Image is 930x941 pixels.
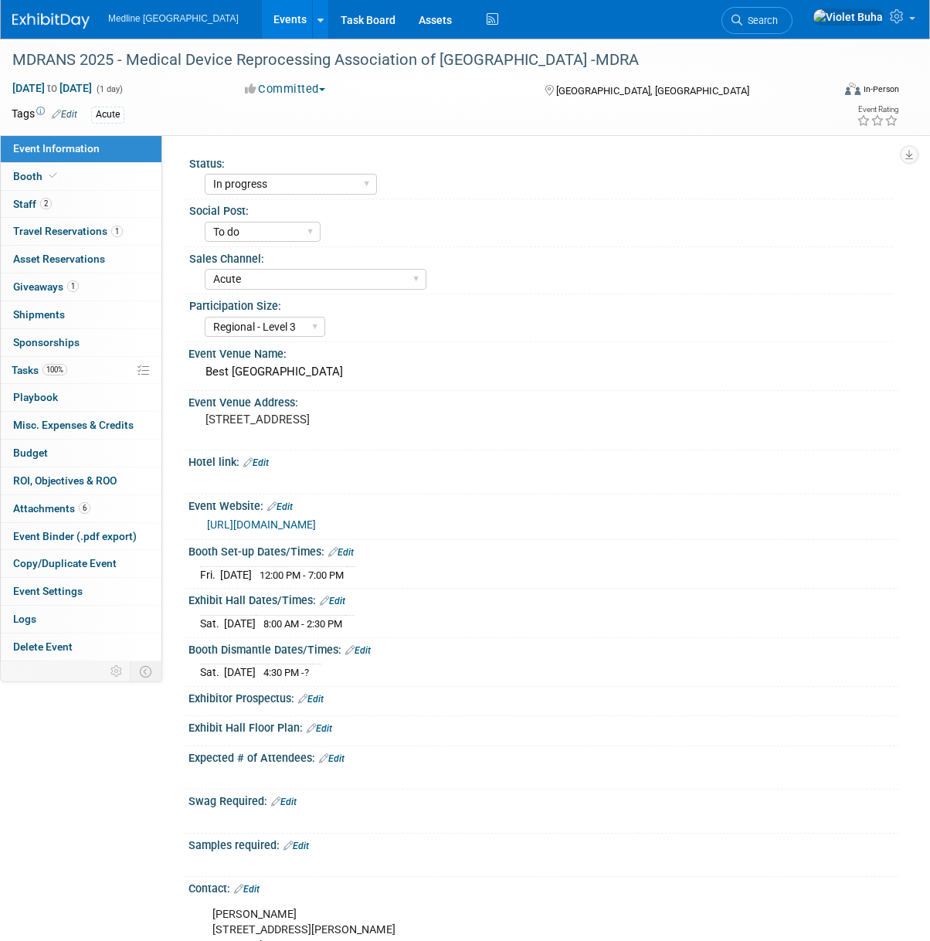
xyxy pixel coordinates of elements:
i: Booth reservation complete [49,172,57,180]
span: Logs [13,613,36,625]
div: Sales Channel: [189,247,892,267]
span: Copy/Duplicate Event [13,557,117,569]
span: 12:00 PM - 7:00 PM [260,569,344,581]
span: Event Settings [13,585,83,597]
a: Edit [298,694,324,705]
a: Edit [52,109,77,120]
a: Logs [1,606,161,633]
a: Asset Reservations [1,246,161,273]
a: Edit [319,753,345,764]
pre: [STREET_ADDRESS] [205,413,467,426]
a: Edit [345,645,371,656]
span: Search [742,15,778,26]
span: 4:30 PM - [263,667,309,678]
a: Giveaways1 [1,273,161,301]
span: [GEOGRAPHIC_DATA], [GEOGRAPHIC_DATA] [556,85,749,97]
img: Violet Buha [813,8,884,25]
span: Event Binder (.pdf export) [13,530,137,542]
td: [DATE] [220,566,252,583]
div: Exhibit Hall Dates/Times: [188,589,899,609]
a: Tasks100% [1,357,161,384]
a: Edit [243,457,269,468]
span: Attachments [13,502,90,515]
td: Personalize Event Tab Strip [104,661,131,681]
span: Staff [13,198,52,210]
div: Participation Size: [189,294,892,314]
div: Hotel link: [188,450,899,470]
span: Medline [GEOGRAPHIC_DATA] [108,13,239,24]
a: Search [721,7,793,34]
div: Social Post: [189,199,892,219]
div: Best [GEOGRAPHIC_DATA] [200,360,888,384]
a: Budget [1,440,161,467]
span: Event Information [13,142,100,155]
span: Giveaways [13,280,79,293]
div: Event Venue Name: [188,342,899,362]
a: ROI, Objectives & ROO [1,467,161,494]
td: Sat. [200,616,224,632]
span: [DATE] [DATE] [12,81,93,95]
span: (1 day) [95,84,123,94]
td: Toggle Event Tabs [131,661,162,681]
div: Event Website: [188,494,899,515]
span: to [45,82,59,94]
span: 100% [42,364,67,375]
div: Booth Dismantle Dates/Times: [188,638,899,658]
div: Status: [189,152,892,172]
a: Edit [234,884,260,895]
a: Edit [320,596,345,606]
span: Travel Reservations [13,225,123,237]
a: Edit [307,723,332,734]
a: Edit [283,841,309,851]
div: Event Venue Address: [188,391,899,410]
a: Misc. Expenses & Credits [1,412,161,439]
div: MDRANS 2025 - Medical Device Reprocessing Association of [GEOGRAPHIC_DATA] -MDRA [7,46,823,74]
div: Event Format [771,80,900,104]
div: Contact: [188,877,899,897]
td: Sat. [200,664,224,681]
img: ExhibitDay [12,13,90,29]
a: Delete Event [1,634,161,661]
span: 6 [79,502,90,514]
div: Exhibitor Prospectus: [188,687,899,707]
a: Event Binder (.pdf export) [1,523,161,550]
a: Edit [271,797,297,807]
div: Booth Set-up Dates/Times: [188,540,899,560]
a: Staff2 [1,191,161,218]
div: Acute [91,107,124,123]
span: Asset Reservations [13,253,105,265]
td: [DATE] [224,616,256,632]
a: Playbook [1,384,161,411]
a: Edit [267,501,293,512]
span: Playbook [13,391,58,403]
span: ROI, Objectives & ROO [13,474,117,487]
span: 1 [111,226,123,237]
div: Event Rating [857,106,898,114]
span: Tasks [12,364,67,376]
a: [URL][DOMAIN_NAME] [207,518,316,531]
div: Exhibit Hall Floor Plan: [188,716,899,736]
a: Edit [328,547,354,558]
span: Shipments [13,308,65,321]
a: Travel Reservations1 [1,218,161,245]
div: Expected # of Attendees: [188,746,899,766]
button: Committed [239,81,331,97]
span: 8:00 AM - 2:30 PM [263,618,342,630]
td: Tags [12,106,77,124]
td: [DATE] [224,664,256,681]
a: Event Information [1,135,161,162]
span: Sponsorships [13,336,80,348]
a: Copy/Duplicate Event [1,550,161,577]
a: Event Settings [1,578,161,605]
span: 2 [40,198,52,209]
div: Samples required: [188,834,899,854]
span: 1 [67,280,79,292]
img: Format-Inperson.png [845,83,860,95]
span: Misc. Expenses & Credits [13,419,134,431]
td: Fri. [200,566,220,583]
div: In-Person [863,83,899,95]
span: ? [304,667,309,678]
a: Booth [1,163,161,190]
a: Sponsorships [1,329,161,356]
span: Budget [13,447,48,459]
